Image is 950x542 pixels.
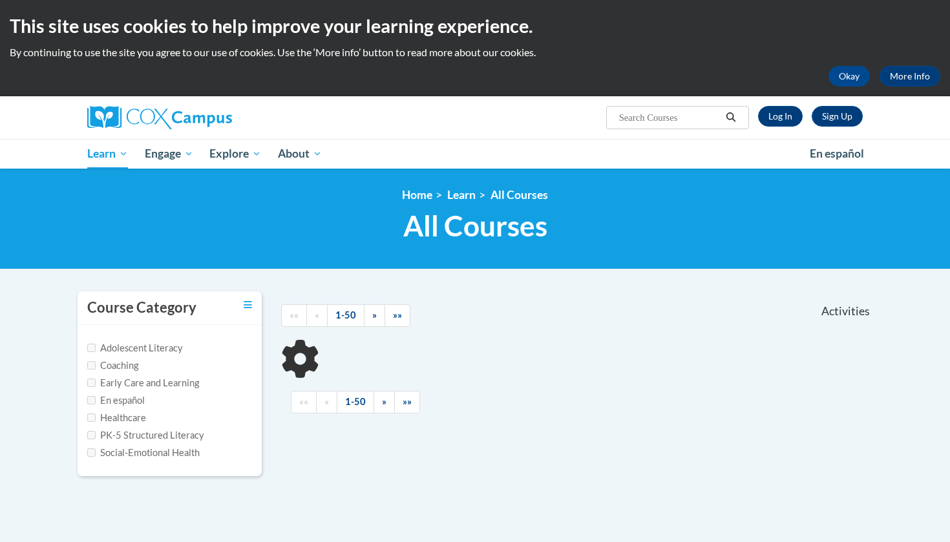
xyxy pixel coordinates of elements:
label: Social-Emotional Health [87,446,200,460]
span: Activities [821,304,870,318]
a: Previous [316,391,337,413]
span: Engage [145,146,193,162]
a: End [385,304,410,327]
a: Explore [201,139,269,169]
a: More Info [880,66,940,87]
input: Checkbox for Options [87,448,96,457]
div: Main menu [68,139,882,169]
a: All Courses [491,188,548,202]
input: Search Courses [618,110,721,125]
input: Checkbox for Options [87,396,96,404]
a: Previous [306,304,328,327]
a: Next [364,304,385,327]
a: Register [812,106,863,127]
p: By continuing to use the site you agree to our use of cookies. Use the ‘More info’ button to read... [10,45,940,59]
a: Learn [79,139,136,169]
label: Coaching [87,359,138,373]
button: Search [721,110,741,125]
a: Begining [291,391,317,413]
label: Healthcare [87,411,146,425]
label: En español [87,393,145,408]
span: About [278,146,322,162]
a: En español [801,140,872,167]
a: Engage [136,139,202,169]
h2: This site uses cookies to help improve your learning experience. [10,13,940,39]
span: « [324,396,329,407]
a: Home [402,188,432,202]
a: Next [374,391,395,413]
input: Checkbox for Options [87,413,96,422]
span: »» [393,309,402,320]
a: End [394,391,420,413]
label: PK-5 Structured Literacy [87,428,204,443]
a: Toggle collapse [244,298,252,312]
span: «« [290,309,299,320]
span: Explore [209,146,261,162]
input: Checkbox for Options [87,379,96,387]
span: « [315,309,319,320]
span: En español [810,147,864,160]
label: Early Care and Learning [87,376,199,390]
button: Okay [829,66,870,87]
input: Checkbox for Options [87,344,96,352]
a: Log In [758,106,803,127]
span: » [382,396,386,407]
label: Adolescent Literacy [87,341,183,355]
input: Checkbox for Options [87,361,96,370]
input: Checkbox for Options [87,431,96,439]
span: Learn [87,146,128,162]
span: » [372,309,377,320]
a: Cox Campus [87,106,333,129]
a: Learn [447,188,476,202]
span: «« [299,396,308,407]
span: »» [403,396,412,407]
span: All Courses [403,209,547,243]
a: About [269,139,330,169]
h3: Course Category [87,298,196,318]
a: 1-50 [327,304,364,327]
img: Cox Campus [87,106,232,129]
a: Begining [281,304,307,327]
a: 1-50 [337,391,374,413]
